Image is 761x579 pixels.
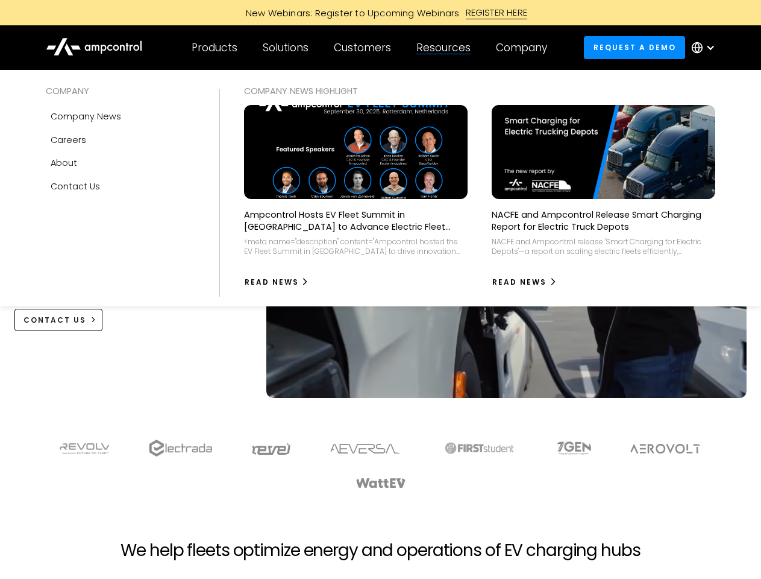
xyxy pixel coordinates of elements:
[416,41,471,54] div: Resources
[46,105,195,128] a: Company news
[244,273,310,292] a: Read News
[492,209,715,233] p: NACFE and Ampcontrol Release Smart Charging Report for Electric Truck Depots
[110,6,652,19] a: New Webinars: Register to Upcoming WebinarsREGISTER HERE
[492,277,546,288] div: Read News
[51,180,100,193] div: Contact Us
[496,41,547,54] div: Company
[466,6,528,19] div: REGISTER HERE
[51,156,77,169] div: About
[263,41,308,54] div: Solutions
[234,7,466,19] div: New Webinars: Register to Upcoming Webinars
[244,84,716,98] div: COMPANY NEWS Highlight
[46,175,195,198] a: Contact Us
[51,110,121,123] div: Company news
[492,273,557,292] a: Read News
[51,133,86,147] div: Careers
[492,237,715,256] div: NACFE and Ampcontrol release 'Smart Charging for Electric Depots'—a report on scaling electric fl...
[46,128,195,151] a: Careers
[244,209,468,233] p: Ampcontrol Hosts EV Fleet Summit in [GEOGRAPHIC_DATA] to Advance Electric Fleet Management in [GE...
[244,237,468,256] div: <meta name="description" content="Ampcontrol hosted the EV Fleet Summit in [GEOGRAPHIC_DATA] to d...
[334,41,391,54] div: Customers
[630,444,701,454] img: Aerovolt Logo
[23,315,86,326] div: CONTACT US
[192,41,237,54] div: Products
[46,151,195,174] a: About
[149,440,212,457] img: electrada logo
[46,84,195,98] div: COMPANY
[121,540,640,561] h2: We help fleets optimize energy and operations of EV charging hubs
[584,36,685,59] a: Request a demo
[355,478,406,488] img: WattEV logo
[14,309,103,331] a: CONTACT US
[245,277,299,288] div: Read News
